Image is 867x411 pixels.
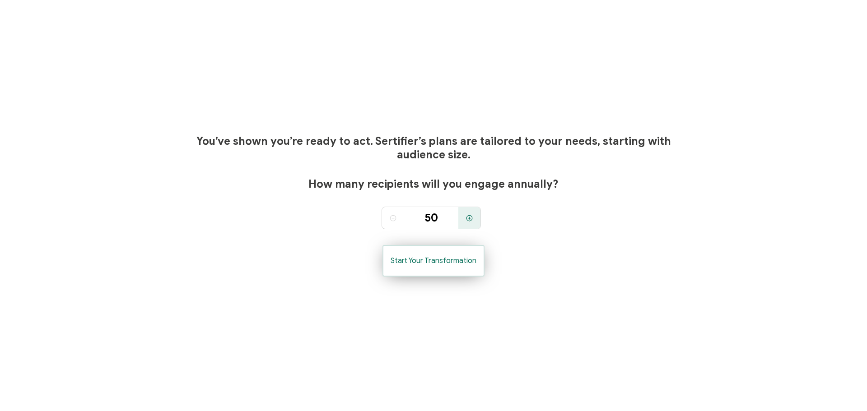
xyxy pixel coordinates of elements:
[308,177,559,191] span: How many recipients will you engage annually?
[391,257,476,264] span: Start Your Transformation
[173,134,694,162] h1: You’ve shown you’re ready to act. Sertifier’s plans are tailored to your needs, starting with aud...
[382,245,485,277] button: Start Your Transformation
[822,368,867,411] iframe: Chat Widget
